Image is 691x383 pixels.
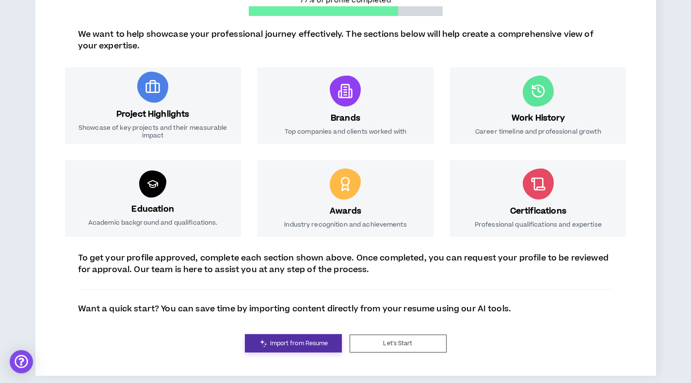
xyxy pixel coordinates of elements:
[78,303,512,315] p: Want a quick start? You can save time by importing content directly from your resume using our AI...
[285,128,406,136] p: Top companies and clients worked with
[75,124,231,139] p: Showcase of key projects and their measurable impact
[245,334,342,352] a: Import from Resume
[284,221,406,229] p: Industry recognition and achievements
[512,112,565,124] h3: Work History
[475,221,602,229] p: Professional qualifications and expertise
[78,252,613,276] p: To get your profile approved, complete each section shown above. Once completed, you can request ...
[270,339,328,348] span: Import from Resume
[350,335,447,352] button: Let's Start
[88,219,218,227] p: Academic background and qualifications.
[10,350,33,373] div: Open Intercom Messenger
[510,205,566,217] h3: Certifications
[475,128,601,136] p: Career timeline and professional growth
[131,203,174,215] h3: Education
[330,205,361,217] h3: Awards
[116,108,190,120] h3: Project Highlights
[78,29,613,52] p: We want to help showcase your professional journey effectively. The sections below will help crea...
[331,112,360,124] h3: Brands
